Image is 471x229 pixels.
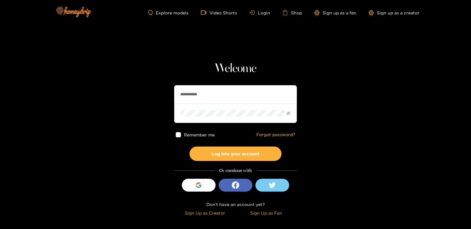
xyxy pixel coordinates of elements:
[176,209,234,216] div: Sign Up as Creator
[249,10,270,15] a: Login
[148,10,189,15] a: Explore models
[282,10,302,15] a: Shop
[184,132,215,137] span: Remember me
[174,61,297,76] h1: Welcome
[174,201,297,208] div: Don't have an account yet?
[256,132,295,137] a: Forgot password?
[201,10,237,15] a: Video Shorts
[201,10,209,15] span: video-camera
[286,111,290,115] span: eye-invisible
[314,10,356,15] a: Sign up as a fan
[174,167,297,174] div: Or continue with
[190,147,281,161] button: Log into your account
[369,10,419,15] a: Sign up as a creator
[237,209,295,216] div: Sign Up as Fan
